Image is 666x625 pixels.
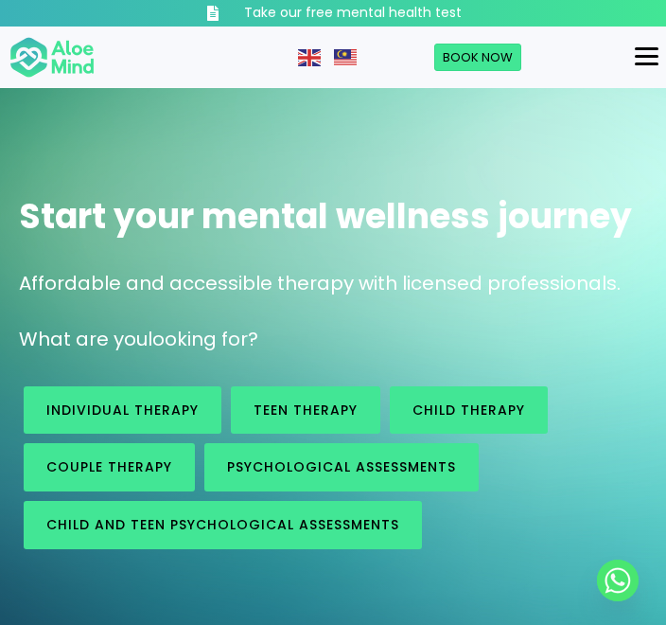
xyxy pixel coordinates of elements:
[163,4,503,23] a: Take our free mental health test
[412,401,525,420] span: Child Therapy
[19,270,647,297] p: Affordable and accessible therapy with licensed professionals.
[390,386,548,435] a: Child Therapy
[231,386,380,435] a: Teen Therapy
[298,47,323,66] a: English
[148,326,258,352] span: looking for?
[24,386,221,435] a: Individual therapy
[334,47,359,66] a: Malay
[443,48,513,66] span: Book Now
[46,515,399,534] span: Child and Teen Psychological assessments
[24,443,195,491] a: Couple therapy
[254,401,358,420] span: Teen Therapy
[298,49,321,66] img: en
[24,501,422,549] a: Child and Teen Psychological assessments
[46,457,172,476] span: Couple therapy
[434,44,521,72] a: Book Now
[597,560,639,601] a: Whatsapp
[244,4,462,23] h3: Take our free mental health test
[627,41,666,73] button: Menu
[9,36,95,80] img: Aloe mind Logo
[204,443,479,491] a: Psychological assessments
[227,457,456,476] span: Psychological assessments
[19,192,632,241] span: Start your mental wellness journey
[334,49,357,66] img: ms
[46,401,199,420] span: Individual therapy
[19,326,148,352] span: What are you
